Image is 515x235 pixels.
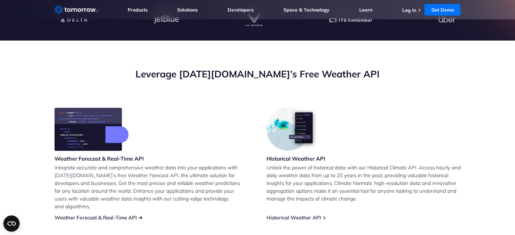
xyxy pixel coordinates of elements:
h3: Weather Forecast & Real-Time API [55,155,144,162]
h3: Historical Weather API [266,155,325,162]
button: Open CMP widget [3,215,20,232]
a: Space & Technology [283,7,329,13]
a: Log In [402,7,416,13]
a: Learn [359,7,372,13]
a: Historical Weather API [266,214,321,221]
p: Integrate accurate and comprehensive weather data into your applications with [DATE][DOMAIN_NAME]... [55,164,249,210]
a: Products [128,7,148,13]
a: Solutions [177,7,198,13]
h2: Leverage [DATE][DOMAIN_NAME]’s Free Weather API [55,68,461,80]
a: Get Demo [424,4,460,16]
p: Unlock the power of historical data with our Historical Climate API. Access hourly and daily weat... [266,164,461,203]
a: Developers [228,7,254,13]
a: Home link [55,5,99,15]
a: Weather Forecast & Real-Time API [55,214,137,221]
